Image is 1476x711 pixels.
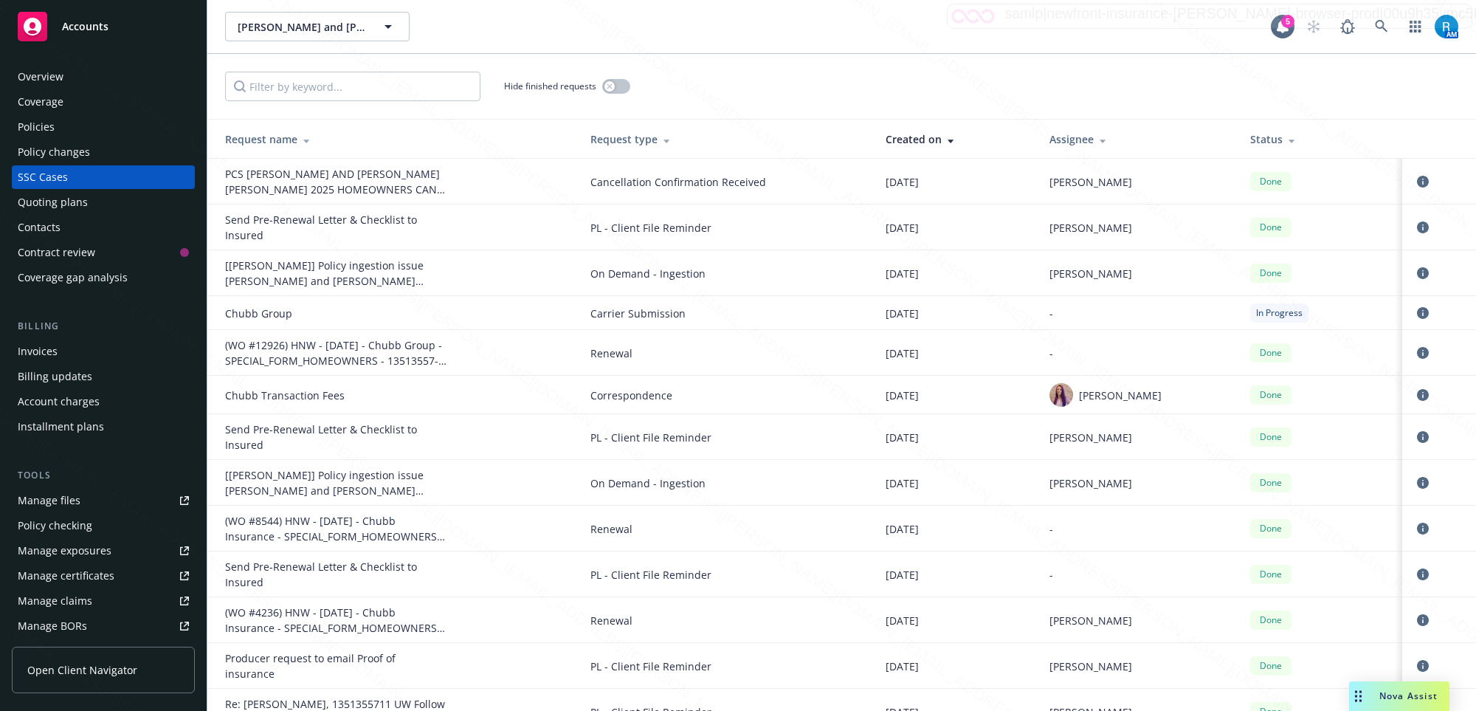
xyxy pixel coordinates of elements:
[18,340,58,363] div: Invoices
[886,613,919,628] span: [DATE]
[590,266,862,281] span: On Demand - Ingestion
[18,589,92,613] div: Manage claims
[1049,174,1132,190] span: [PERSON_NAME]
[1256,476,1286,490] span: Done
[225,72,480,101] input: Filter by keyword...
[1435,15,1458,38] img: photo
[886,521,919,537] span: [DATE]
[62,21,108,32] span: Accounts
[1049,346,1227,361] div: -
[18,90,63,114] div: Coverage
[886,659,919,674] span: [DATE]
[18,140,90,164] div: Policy changes
[225,131,567,147] div: Request name
[1256,346,1286,360] span: Done
[1281,15,1294,28] div: 5
[225,650,446,681] div: Producer request to email Proof of insurance
[18,564,114,588] div: Manage certificates
[12,539,195,563] a: Manage exposures
[12,190,195,214] a: Quoting plans
[18,415,104,439] div: Installment plans
[12,165,195,189] a: SSC Cases
[1299,12,1328,41] a: Start snowing
[12,489,195,512] a: Manage files
[18,266,128,289] div: Coverage gap analysis
[1049,475,1132,491] span: [PERSON_NAME]
[590,521,862,537] span: Renewal
[1256,659,1286,673] span: Done
[1414,520,1432,537] a: circleInformation
[886,306,919,321] span: [DATE]
[12,65,195,89] a: Overview
[886,567,919,583] span: [DATE]
[225,559,446,590] div: Send Pre-Renewal Letter & Checklist to Insured
[1256,568,1286,581] span: Done
[225,388,446,403] div: Chubb Transaction Fees
[886,475,919,491] span: [DATE]
[12,415,195,439] a: Installment plans
[1256,306,1303,320] span: In Progress
[18,614,87,638] div: Manage BORs
[12,6,195,47] a: Accounts
[18,390,100,413] div: Account charges
[1349,681,1368,711] div: Drag to move
[1379,690,1438,702] span: Nova Assist
[1250,131,1390,147] div: Status
[1367,12,1396,41] a: Search
[590,613,862,628] span: Renewal
[12,365,195,388] a: Billing updates
[238,19,365,35] span: [PERSON_NAME] and [PERSON_NAME]
[590,659,862,674] span: PL - Client File Reminder
[12,589,195,613] a: Manage claims
[18,539,111,563] div: Manage exposures
[590,388,862,403] span: Correspondence
[590,306,862,321] span: Carrier Submission
[1414,173,1432,190] a: circleInformation
[1049,521,1227,537] div: -
[12,241,195,264] a: Contract review
[886,430,919,445] span: [DATE]
[886,220,919,236] span: [DATE]
[12,90,195,114] a: Coverage
[1256,175,1286,188] span: Done
[225,166,446,197] div: PCS GARY AND SUSAN LORENZINI CHUBB 2025 HOMEOWNERS CANC ENDT EFF. 08-27-2025 (emailed over)
[225,337,446,368] div: (WO #12926) HNW - 08/14/25 - Chubb Group - SPECIAL_FORM_HOMEOWNERS - 13513557-11
[1414,566,1432,583] a: circleInformation
[590,475,862,491] span: On Demand - Ingestion
[1049,131,1227,147] div: Assignee
[12,614,195,638] a: Manage BORs
[27,662,137,678] span: Open Client Navigator
[12,115,195,139] a: Policies
[1414,474,1432,492] a: circleInformation
[225,212,446,243] div: Send Pre-Renewal Letter & Checklist to Insured
[12,216,195,239] a: Contacts
[225,12,410,41] button: [PERSON_NAME] and [PERSON_NAME]
[886,266,919,281] span: [DATE]
[1049,266,1132,281] span: [PERSON_NAME]
[590,430,862,445] span: PL - Client File Reminder
[886,388,919,403] span: [DATE]
[225,422,446,453] div: Send Pre-Renewal Letter & Checklist to Insured
[1049,220,1132,236] span: [PERSON_NAME]
[590,174,862,190] span: Cancellation Confirmation Received
[12,340,195,363] a: Invoices
[18,165,68,189] div: SSC Cases
[1256,522,1286,535] span: Done
[1256,221,1286,234] span: Done
[1349,681,1449,711] button: Nova Assist
[225,258,446,289] div: [IVANS] Policy ingestion issue Gary and Susan Lorenzini_1351355711
[1414,428,1432,446] a: circleInformation
[225,605,446,636] div: (WO #4236) HNW - 08/14/23 - Chubb Insurance - SPECIAL_FORM_HOMEOWNERS - 13513557-11
[12,140,195,164] a: Policy changes
[1414,264,1432,282] a: circleInformation
[12,319,195,334] div: Billing
[18,514,92,537] div: Policy checking
[886,131,1026,147] div: Created on
[18,65,63,89] div: Overview
[1414,344,1432,362] a: circleInformation
[886,346,919,361] span: [DATE]
[1049,613,1132,628] span: [PERSON_NAME]
[1049,659,1132,674] span: [PERSON_NAME]
[1049,383,1073,407] img: photo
